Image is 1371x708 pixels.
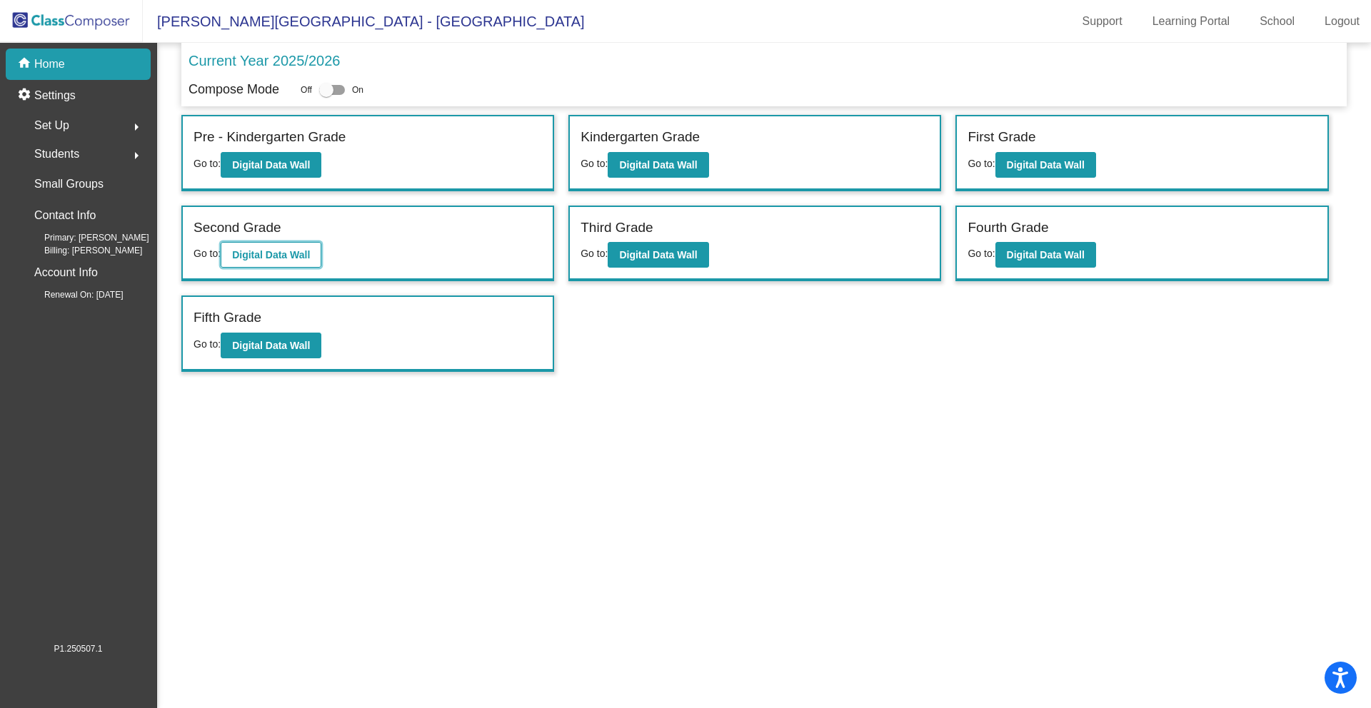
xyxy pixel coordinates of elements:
[619,249,697,261] b: Digital Data Wall
[619,159,697,171] b: Digital Data Wall
[221,333,321,358] button: Digital Data Wall
[352,84,363,96] span: On
[232,340,310,351] b: Digital Data Wall
[581,127,700,148] label: Kindergarten Grade
[17,87,34,104] mat-icon: settings
[968,158,995,169] span: Go to:
[968,218,1048,238] label: Fourth Grade
[1313,10,1371,33] a: Logout
[581,248,608,259] span: Go to:
[968,248,995,259] span: Go to:
[232,249,310,261] b: Digital Data Wall
[128,118,145,136] mat-icon: arrow_right
[128,147,145,164] mat-icon: arrow_right
[34,206,96,226] p: Contact Info
[581,158,608,169] span: Go to:
[995,152,1096,178] button: Digital Data Wall
[17,56,34,73] mat-icon: home
[1248,10,1306,33] a: School
[34,56,65,73] p: Home
[34,263,98,283] p: Account Info
[221,242,321,268] button: Digital Data Wall
[21,231,149,244] span: Primary: [PERSON_NAME]
[232,159,310,171] b: Digital Data Wall
[995,242,1096,268] button: Digital Data Wall
[34,174,104,194] p: Small Groups
[194,158,221,169] span: Go to:
[194,308,261,328] label: Fifth Grade
[608,152,708,178] button: Digital Data Wall
[34,116,69,136] span: Set Up
[194,248,221,259] span: Go to:
[1071,10,1134,33] a: Support
[34,87,76,104] p: Settings
[1007,159,1085,171] b: Digital Data Wall
[189,80,279,99] p: Compose Mode
[143,10,585,33] span: [PERSON_NAME][GEOGRAPHIC_DATA] - [GEOGRAPHIC_DATA]
[581,218,653,238] label: Third Grade
[1007,249,1085,261] b: Digital Data Wall
[21,288,123,301] span: Renewal On: [DATE]
[221,152,321,178] button: Digital Data Wall
[301,84,312,96] span: Off
[189,50,340,71] p: Current Year 2025/2026
[608,242,708,268] button: Digital Data Wall
[21,244,142,257] span: Billing: [PERSON_NAME]
[968,127,1035,148] label: First Grade
[1141,10,1242,33] a: Learning Portal
[194,338,221,350] span: Go to:
[34,144,79,164] span: Students
[194,127,346,148] label: Pre - Kindergarten Grade
[194,218,281,238] label: Second Grade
